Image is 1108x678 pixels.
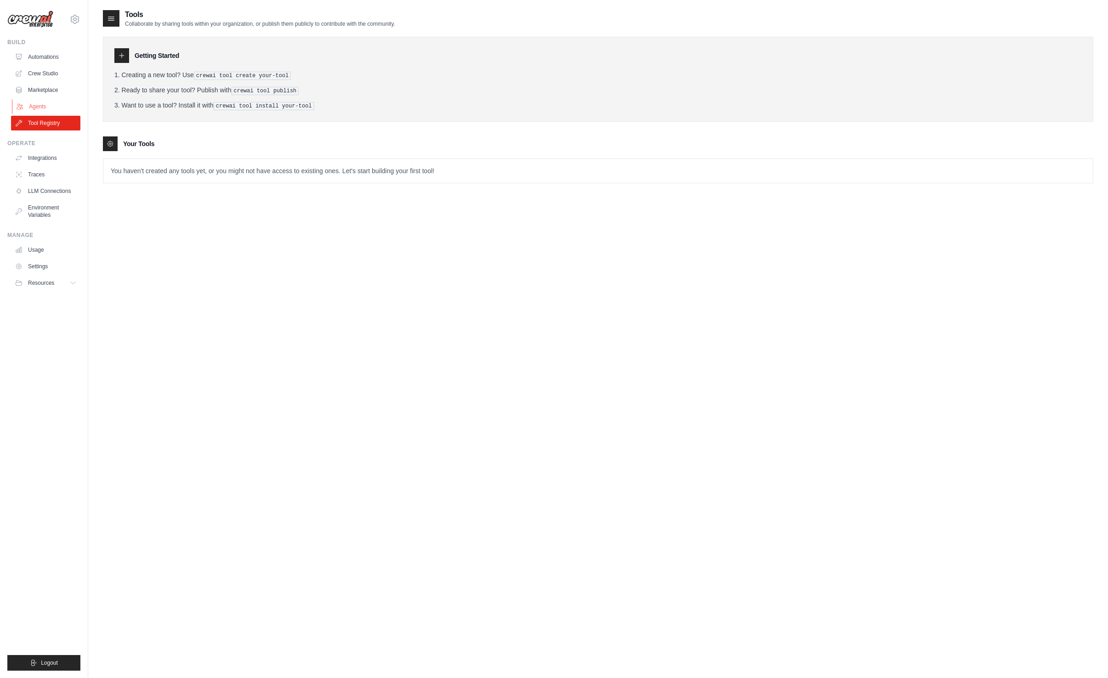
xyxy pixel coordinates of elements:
li: Ready to share your tool? Publish with [114,85,1082,95]
h3: Your Tools [123,139,154,148]
li: Want to use a tool? Install it with [114,101,1082,110]
li: Creating a new tool? Use [114,70,1082,80]
a: Automations [11,50,80,64]
pre: crewai tool install your-tool [214,102,314,110]
span: Resources [28,279,54,287]
button: Resources [11,276,80,290]
h2: Tools [125,9,395,20]
a: Usage [11,243,80,257]
div: Operate [7,140,80,147]
span: Logout [41,659,58,667]
a: Integrations [11,151,80,165]
p: Collaborate by sharing tools within your organization, or publish them publicly to contribute wit... [125,20,395,28]
div: Manage [7,232,80,239]
a: Crew Studio [11,66,80,81]
a: Traces [11,167,80,182]
a: Marketplace [11,83,80,97]
a: Tool Registry [11,116,80,130]
a: LLM Connections [11,184,80,198]
pre: crewai tool create your-tool [194,72,291,80]
img: Logo [7,11,53,28]
a: Settings [11,259,80,274]
div: Build [7,39,80,46]
button: Logout [7,655,80,671]
a: Agents [12,99,81,114]
p: You haven't created any tools yet, or you might not have access to existing ones. Let's start bui... [103,159,1093,183]
pre: crewai tool publish [232,87,299,95]
a: Environment Variables [11,200,80,222]
h3: Getting Started [135,51,179,60]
